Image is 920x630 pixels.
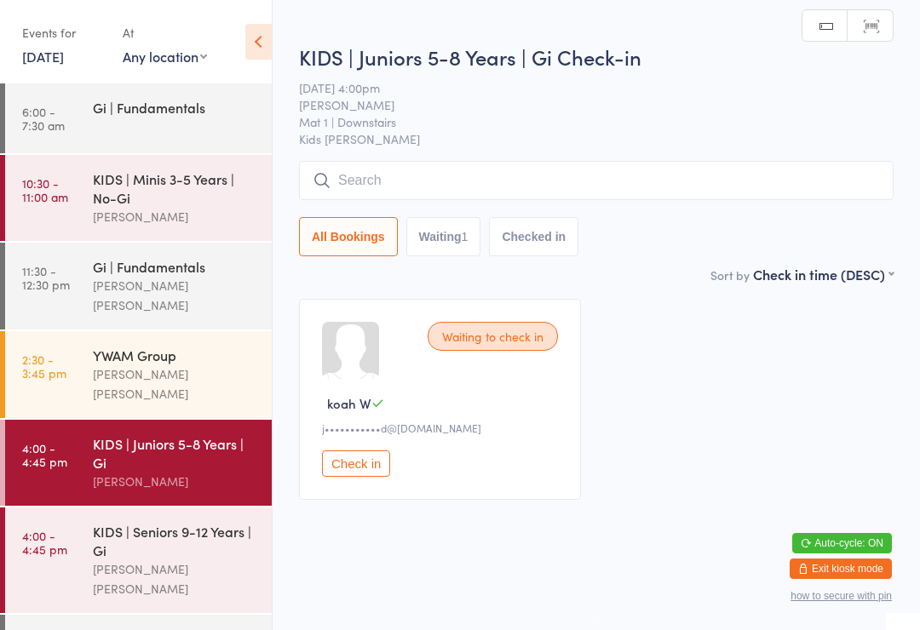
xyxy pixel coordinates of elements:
[299,96,867,113] span: [PERSON_NAME]
[327,394,371,412] span: koah W
[5,155,272,241] a: 10:30 -11:00 amKIDS | Minis 3-5 Years | No-Gi[PERSON_NAME]
[322,421,563,435] div: j•••••••••••d@[DOMAIN_NAME]
[322,450,390,477] button: Check in
[299,79,867,96] span: [DATE] 4:00pm
[22,352,66,380] time: 2:30 - 3:45 pm
[406,217,481,256] button: Waiting1
[93,169,257,207] div: KIDS | Minis 3-5 Years | No-Gi
[299,161,894,200] input: Search
[93,472,257,491] div: [PERSON_NAME]
[93,257,257,276] div: Gi | Fundamentals
[489,217,578,256] button: Checked in
[792,533,892,553] button: Auto-cycle: ON
[5,243,272,329] a: 11:30 -12:30 pmGi | Fundamentals[PERSON_NAME] [PERSON_NAME]
[5,83,272,153] a: 6:00 -7:30 amGi | Fundamentals
[22,264,70,291] time: 11:30 - 12:30 pm
[22,441,67,468] time: 4:00 - 4:45 pm
[93,276,257,315] div: [PERSON_NAME] [PERSON_NAME]
[93,207,257,226] div: [PERSON_NAME]
[5,420,272,506] a: 4:00 -4:45 pmKIDS | Juniors 5-8 Years | Gi[PERSON_NAME]
[791,590,892,602] button: how to secure with pin
[123,47,207,66] div: Any location
[93,559,257,598] div: [PERSON_NAME] [PERSON_NAME]
[299,217,398,256] button: All Bookings
[710,266,750,283] label: Sort by
[5,507,272,613] a: 4:00 -4:45 pmKIDS | Seniors 9-12 Years | Gi[PERSON_NAME] [PERSON_NAME]
[93,434,257,472] div: KIDS | Juniors 5-8 Years | Gi
[93,346,257,364] div: YWAM Group
[22,176,68,203] time: 10:30 - 11:00 am
[462,230,469,243] div: 1
[123,19,207,47] div: At
[299,43,894,71] h2: KIDS | Juniors 5-8 Years | Gi Check-in
[753,265,894,283] div: Check in time (DESC)
[93,98,257,117] div: Gi | Fundamentals
[93,364,257,404] div: [PERSON_NAME] [PERSON_NAME]
[22,105,65,132] time: 6:00 - 7:30 am
[22,19,106,47] div: Events for
[790,558,892,579] button: Exit kiosk mode
[22,47,64,66] a: [DATE]
[5,331,272,418] a: 2:30 -3:45 pmYWAM Group[PERSON_NAME] [PERSON_NAME]
[22,529,67,556] time: 4:00 - 4:45 pm
[93,522,257,559] div: KIDS | Seniors 9-12 Years | Gi
[428,322,558,351] div: Waiting to check in
[299,130,894,147] span: Kids [PERSON_NAME]
[299,113,867,130] span: Mat 1 | Downstairs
